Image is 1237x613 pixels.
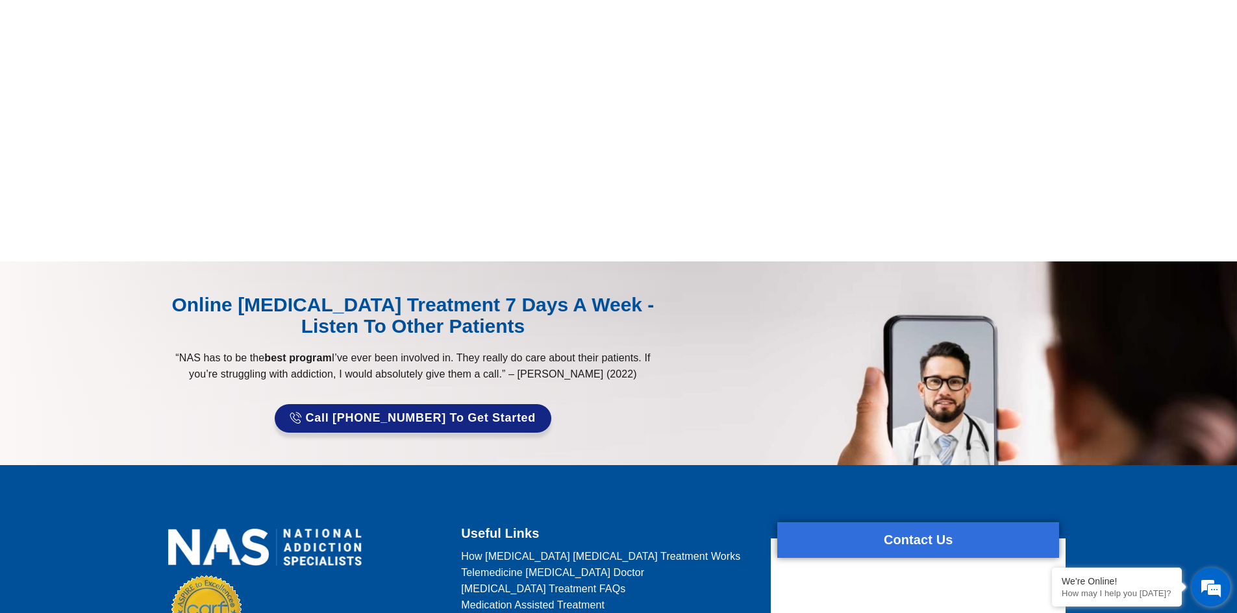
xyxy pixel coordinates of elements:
span: Medication Assisted Treatment [461,597,605,613]
strong: best program [264,352,331,363]
h2: Useful Links [461,522,755,545]
a: Telemedicine [MEDICAL_DATA] Doctor [461,564,755,581]
div: Online [MEDICAL_DATA] Treatment 7 Days A Week - Listen to Other Patients [162,294,664,337]
a: Call [PHONE_NUMBER] to Get Started [275,404,551,433]
span: [MEDICAL_DATA] Treatment FAQs [461,581,625,597]
a: Medication Assisted Treatment [461,597,755,613]
a: How [MEDICAL_DATA] [MEDICAL_DATA] Treatment Works [461,548,755,564]
div: We're Online! [1062,576,1172,586]
p: How may I help you today? [1062,588,1172,598]
span: Call [PHONE_NUMBER] to Get Started [306,412,536,425]
img: national addiction specialists online suboxone doctors clinic for opioid addiction treatment [168,529,362,566]
span: How [MEDICAL_DATA] [MEDICAL_DATA] Treatment Works [461,548,740,564]
span: Telemedicine [MEDICAL_DATA] Doctor [461,564,644,581]
p: “NAS has to be the I’ve ever been involved in. They really do care about their patients. If you’r... [162,350,664,382]
h2: Contact Us [777,529,1059,551]
a: [MEDICAL_DATA] Treatment FAQs [461,581,755,597]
